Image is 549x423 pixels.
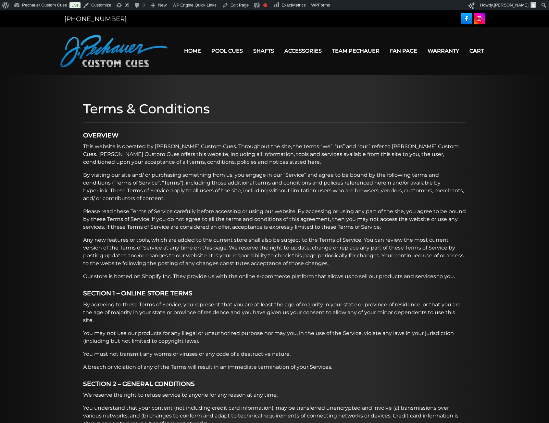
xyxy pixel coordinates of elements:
[206,43,248,59] a: Pool Cues
[64,15,127,23] a: [PHONE_NUMBER]
[83,289,193,297] strong: SECTION 1 – ONLINE STORE TERMS
[60,35,168,67] img: Pechauer Custom Cues
[83,301,466,324] p: By agreeing to these Terms of Service, you represent that you are at least the age of majority in...
[69,2,81,8] a: Live
[464,43,489,59] a: Cart
[279,43,327,59] a: Accessories
[179,43,206,59] a: Home
[83,363,466,371] p: A breach or violation of any of the Terms will result in an immediate termination of your Services.
[385,43,422,59] a: Fan Page
[263,3,267,7] div: Focus keyphrase not set
[422,43,464,59] a: Warranty
[83,132,119,139] strong: OVERVIEW
[83,380,195,388] strong: SECTION 2 – GENERAL CONDITIONS
[83,143,466,166] p: This website is operated by [PERSON_NAME] Custom Cues. Throughout the site, the terms “we”, “us” ...
[83,273,466,280] p: Our store is hosted on Shopify Inc. They provide us with the online e-commerce platform that allo...
[248,43,279,59] a: Shafts
[281,3,306,7] span: ExactMetrics
[83,391,466,399] p: We reserve the right to refuse service to anyone for any reason at any time.
[83,350,466,358] p: You must not transmit any worms or viruses or any code of a destructive nature.
[327,43,385,59] a: Team Pechauer
[83,101,466,117] h1: Terms & Conditions
[494,3,529,7] span: [PERSON_NAME]
[83,236,466,267] p: Any new features or tools, which are added to the current store shall also be subject to the Term...
[83,329,466,345] p: You may not use our products for any illegal or unauthorized purpose nor may you, in the use of t...
[83,171,466,202] p: By visiting our site and/ or purchasing something from us, you engage in our “Service” and agree ...
[83,208,466,231] p: Please read these Terms of Service carefully before accessing or using our website. By accessing ...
